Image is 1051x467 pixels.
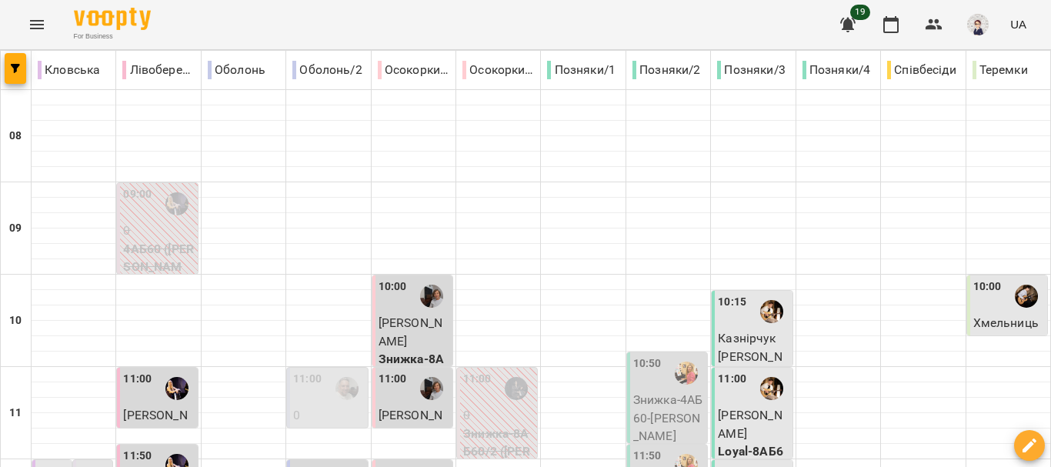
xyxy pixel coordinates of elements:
[9,220,22,237] h6: 09
[1015,285,1038,308] img: Даниїл КАЛАШНИК
[1010,16,1026,32] span: UA
[462,61,534,79] p: Осокорки/2
[293,371,322,388] label: 11:00
[850,5,870,20] span: 19
[123,222,194,240] p: 0
[463,371,492,388] label: 11:00
[74,32,151,42] span: For Business
[632,61,700,79] p: Позняки/2
[633,355,662,372] label: 10:50
[1004,10,1033,38] button: UA
[675,362,698,385] img: Наталя ПОСИПАЙКО
[9,312,22,329] h6: 10
[718,294,746,311] label: 10:15
[378,61,449,79] p: Осокорки/1
[165,192,189,215] img: Ольга МОСКАЛЕНКО
[973,279,1002,295] label: 10:00
[18,6,55,43] button: Menu
[123,448,152,465] label: 11:50
[123,186,152,203] label: 09:00
[293,406,364,425] p: 0
[123,408,187,441] span: [PERSON_NAME]
[802,61,870,79] p: Позняки/4
[717,61,785,79] p: Позняки/3
[379,408,442,441] span: [PERSON_NAME]
[718,331,782,382] span: Казнірчук [PERSON_NAME]
[967,14,989,35] img: aa85c507d3ef63538953964a1cec316d.png
[547,61,615,79] p: Позняки/1
[9,128,22,145] h6: 08
[208,61,265,79] p: Оболонь
[760,300,783,323] img: Сергій ВЛАСОВИЧ
[123,240,194,295] p: 4АБ60 ([PERSON_NAME])
[718,371,746,388] label: 11:00
[74,8,151,30] img: Voopty Logo
[379,279,407,295] label: 10:00
[973,315,1039,349] span: Хмельницька Соломія
[505,377,528,400] img: Олена САФРОНОВА-СМИРНОВА
[379,371,407,388] label: 11:00
[379,315,442,349] span: [PERSON_NAME]
[420,377,443,400] img: Людмила ЦВЄТКОВА
[633,391,704,445] p: Знижка-4АБ60 - [PERSON_NAME]
[335,377,359,400] img: Юрій ГАЛІС
[38,61,100,79] p: Кловська
[973,61,1028,79] p: Теремки
[718,408,782,441] span: [PERSON_NAME]
[420,285,443,308] img: Людмила ЦВЄТКОВА
[9,405,22,422] h6: 11
[760,377,783,400] img: Сергій ВЛАСОВИЧ
[463,406,534,425] p: 0
[293,425,364,443] p: 4АБ45
[122,61,194,79] p: Лівобережна
[633,448,662,465] label: 11:50
[123,371,152,388] label: 11:00
[887,61,956,79] p: Співбесіди
[292,61,362,79] p: Оболонь/2
[165,377,189,400] img: Ольга МОСКАЛЕНКО
[379,350,449,386] p: Знижка-8АБ60/2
